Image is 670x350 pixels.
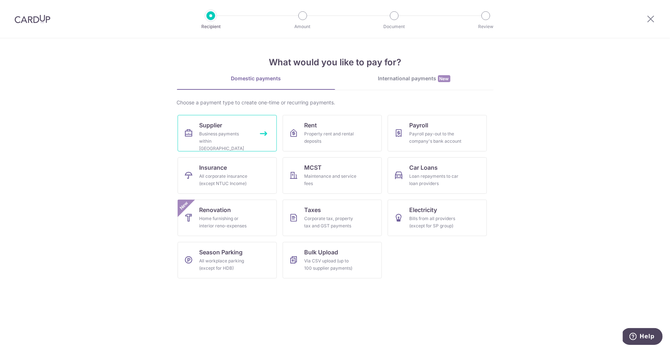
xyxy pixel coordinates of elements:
[410,205,437,214] span: Electricity
[305,121,317,130] span: Rent
[305,163,322,172] span: MCST
[178,200,277,236] a: RenovationHome furnishing or interior reno-expensesNew
[410,130,462,145] div: Payroll pay-out to the company's bank account
[178,200,190,212] span: New
[459,23,513,30] p: Review
[283,200,382,236] a: TaxesCorporate tax, property tax and GST payments
[305,248,338,257] span: Bulk Upload
[410,163,438,172] span: Car Loans
[200,163,227,172] span: Insurance
[305,257,357,272] div: Via CSV upload (up to 100 supplier payments)
[200,257,252,272] div: All workplace parking (except for HDB)
[177,56,493,69] h4: What would you like to pay for?
[388,115,487,151] a: PayrollPayroll pay-out to the company's bank account
[410,215,462,230] div: Bills from all providers (except for SP group)
[283,242,382,278] a: Bulk UploadVia CSV upload (up to 100 supplier payments)
[410,173,462,187] div: Loan repayments to car loan providers
[184,23,238,30] p: Recipient
[200,248,243,257] span: Season Parking
[305,130,357,145] div: Property rent and rental deposits
[200,130,252,152] div: Business payments within [GEOGRAPHIC_DATA]
[623,328,663,346] iframe: Opens a widget where you can find more information
[17,5,32,12] span: Help
[335,75,493,82] div: International payments
[438,75,450,82] span: New
[305,205,321,214] span: Taxes
[283,115,382,151] a: RentProperty rent and rental deposits
[200,205,231,214] span: Renovation
[200,173,252,187] div: All corporate insurance (except NTUC Income)
[15,15,50,23] img: CardUp
[305,173,357,187] div: Maintenance and service fees
[410,121,429,130] span: Payroll
[388,200,487,236] a: ElectricityBills from all providers (except for SP group)
[367,23,421,30] p: Document
[200,215,252,230] div: Home furnishing or interior reno-expenses
[178,242,277,278] a: Season ParkingAll workplace parking (except for HDB)
[283,157,382,194] a: MCSTMaintenance and service fees
[388,157,487,194] a: Car LoansLoan repayments to car loan providers
[178,115,277,151] a: SupplierBusiness payments within [GEOGRAPHIC_DATA]
[305,215,357,230] div: Corporate tax, property tax and GST payments
[276,23,330,30] p: Amount
[177,75,335,82] div: Domestic payments
[178,157,277,194] a: InsuranceAll corporate insurance (except NTUC Income)
[177,99,493,106] div: Choose a payment type to create one-time or recurring payments.
[200,121,222,130] span: Supplier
